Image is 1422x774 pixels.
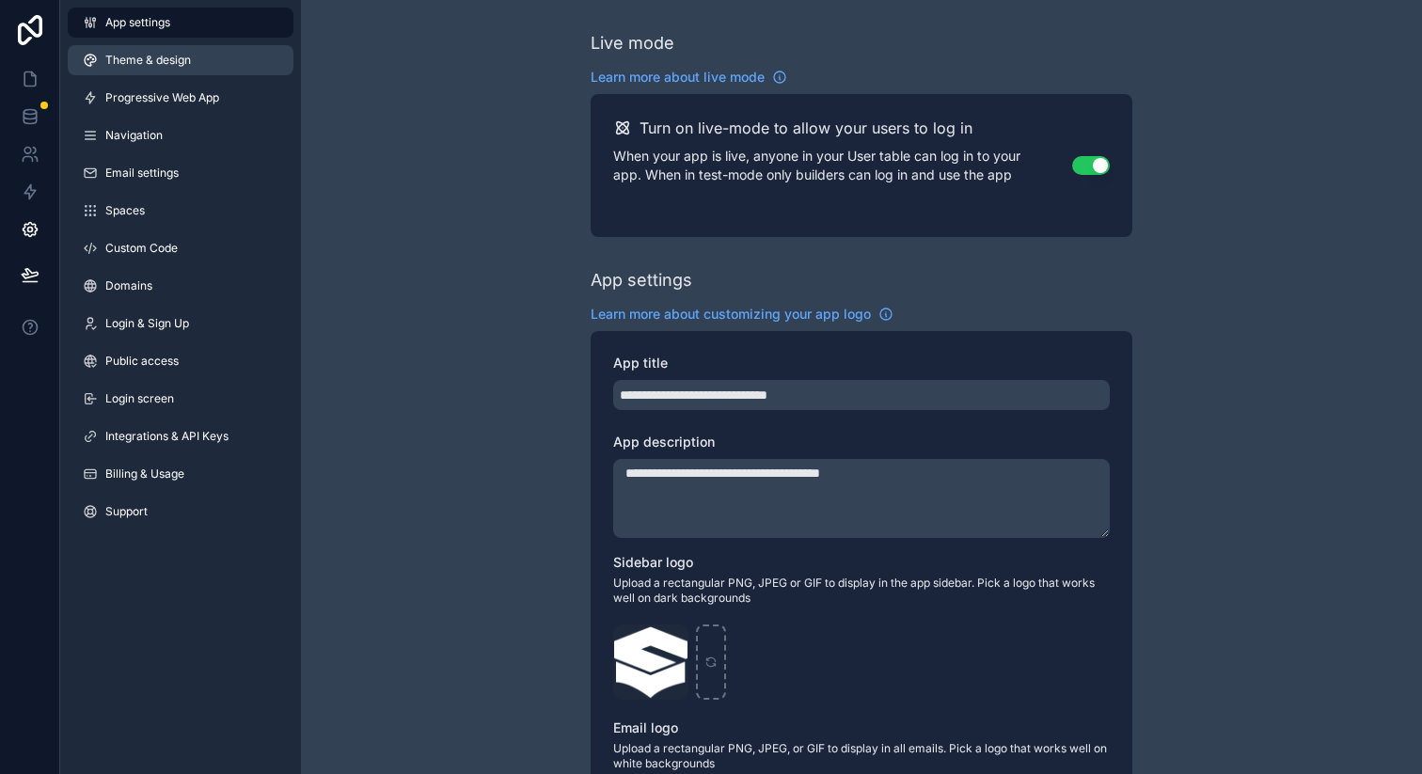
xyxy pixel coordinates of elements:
[68,233,293,263] a: Custom Code
[105,53,191,68] span: Theme & design
[105,504,148,519] span: Support
[613,719,678,735] span: Email logo
[105,15,170,30] span: App settings
[591,68,787,87] a: Learn more about live mode
[68,308,293,339] a: Login & Sign Up
[591,267,692,293] div: App settings
[613,554,693,570] span: Sidebar logo
[613,741,1110,771] span: Upload a rectangular PNG, JPEG, or GIF to display in all emails. Pick a logo that works well on w...
[613,434,715,450] span: App description
[105,241,178,256] span: Custom Code
[105,466,184,482] span: Billing & Usage
[105,429,229,444] span: Integrations & API Keys
[640,117,972,139] h2: Turn on live-mode to allow your users to log in
[591,68,765,87] span: Learn more about live mode
[591,30,674,56] div: Live mode
[591,305,871,324] span: Learn more about customizing your app logo
[105,278,152,293] span: Domains
[105,203,145,218] span: Spaces
[105,166,179,181] span: Email settings
[68,45,293,75] a: Theme & design
[68,271,293,301] a: Domains
[68,421,293,451] a: Integrations & API Keys
[68,196,293,226] a: Spaces
[613,147,1072,184] p: When your app is live, anyone in your User table can log in to your app. When in test-mode only b...
[68,459,293,489] a: Billing & Usage
[68,346,293,376] a: Public access
[613,576,1110,606] span: Upload a rectangular PNG, JPEG or GIF to display in the app sidebar. Pick a logo that works well ...
[68,384,293,414] a: Login screen
[105,354,179,369] span: Public access
[613,355,668,371] span: App title
[68,120,293,150] a: Navigation
[591,305,893,324] a: Learn more about customizing your app logo
[105,128,163,143] span: Navigation
[68,158,293,188] a: Email settings
[105,90,219,105] span: Progressive Web App
[105,391,174,406] span: Login screen
[105,316,189,331] span: Login & Sign Up
[68,497,293,527] a: Support
[68,83,293,113] a: Progressive Web App
[68,8,293,38] a: App settings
